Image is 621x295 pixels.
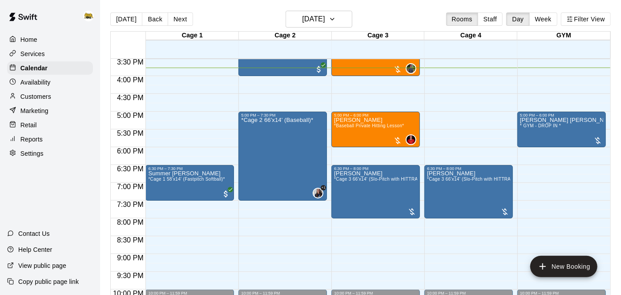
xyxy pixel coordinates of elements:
p: Marketing [20,106,48,115]
a: Customers [7,90,93,103]
button: Staff [478,12,503,26]
div: Cage 2 [239,32,332,40]
div: 5:00 PM – 6:00 PM [334,113,417,117]
button: Next [168,12,193,26]
div: HITHOUSE ABBY [81,7,100,25]
button: Back [142,12,168,26]
div: Cage 1 [146,32,239,40]
a: Reports [7,133,93,146]
div: 6:30 PM – 8:00 PM [334,166,417,171]
span: 5:00 PM [115,112,146,119]
span: *Cage 3 66'x14' (Slo-Pitch with HITTRAX)* [334,177,424,182]
p: Services [20,49,45,58]
button: Rooms [446,12,478,26]
p: View public page [18,261,66,270]
p: Help Center [18,245,52,254]
a: Availability [7,76,93,89]
p: Settings [20,149,44,158]
p: Contact Us [18,229,50,238]
span: Kayden Beauregard [409,134,416,145]
span: *Baseball Private Hitting Lesson* [334,123,404,128]
div: 6:30 PM – 8:00 PM: *Cage 3 66'x14' (Slo-Pitch with HITTRAX)* [424,165,513,218]
span: 6:00 PM [115,147,146,155]
button: Filter View [561,12,611,26]
span: 8:30 PM [115,236,146,244]
button: Week [529,12,557,26]
p: Availability [20,78,51,87]
img: HITHOUSE ABBY [83,11,94,21]
div: 6:30 PM – 7:30 PM: Summer Morrish [145,165,234,201]
img: Kailey Ross [314,189,323,198]
div: 5:00 PM – 6:00 PM: *Baseball Private Hitting Lesson* [331,112,420,147]
span: +1 [321,185,326,190]
div: Cage 4 [424,32,517,40]
p: Customers [20,92,51,101]
p: Reports [20,135,43,144]
div: GYM [517,32,610,40]
div: 5:00 PM – 7:30 PM: *Cage 2 66'x14' (Baseball)* [238,112,327,201]
div: Aiden Cutrell [406,63,416,74]
a: Services [7,47,93,61]
h6: [DATE] [302,13,325,25]
span: All customers have paid [315,65,323,74]
span: 3:30 PM [115,58,146,66]
a: Calendar [7,61,93,75]
div: 6:30 PM – 7:30 PM [148,166,231,171]
span: All customers have paid [222,190,230,198]
span: 7:30 PM [115,201,146,208]
div: 6:30 PM – 8:00 PM [427,166,510,171]
button: Day [506,12,529,26]
button: add [530,256,597,277]
a: Settings [7,147,93,160]
div: 5:00 PM – 6:00 PM [520,113,603,117]
span: Aiden Cutrell [409,63,416,74]
div: 5:00 PM – 6:00 PM: * GYM - DROP IN * [517,112,606,147]
div: 6:30 PM – 8:00 PM: *Cage 3 66'x14' (Slo-Pitch with HITTRAX)* [331,165,420,218]
img: Aiden Cutrell [407,64,415,73]
span: 8:00 PM [115,218,146,226]
span: *Cage 1 58'x14' (Fastpitch Softball)* [148,177,225,182]
div: 5:00 PM – 7:30 PM [241,113,324,117]
span: * GYM - DROP IN * [520,123,561,128]
button: [DATE] [110,12,142,26]
span: 9:00 PM [115,254,146,262]
span: 4:00 PM [115,76,146,84]
span: 6:30 PM [115,165,146,173]
a: Home [7,33,93,46]
span: 4:30 PM [115,94,146,101]
div: Kayden Beauregard [406,134,416,145]
img: Kayden Beauregard [407,135,415,144]
p: Calendar [20,64,48,73]
a: Retail [7,118,93,132]
button: [DATE] [286,11,352,28]
span: 7:00 PM [115,183,146,190]
p: Home [20,35,37,44]
p: Copy public page link [18,277,79,286]
div: Kailey Ross [313,188,323,198]
a: Marketing [7,104,93,117]
span: 9:30 PM [115,272,146,279]
p: Retail [20,121,37,129]
span: *Cage 3 66'x14' (Slo-Pitch with HITTRAX)* [427,177,517,182]
span: Kailey Ross & 1 other [316,188,323,198]
div: Cage 3 [332,32,425,40]
span: 5:30 PM [115,129,146,137]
